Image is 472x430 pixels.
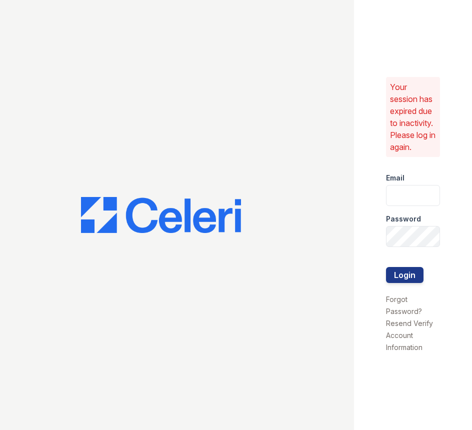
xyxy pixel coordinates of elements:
[386,319,433,351] a: Resend Verify Account Information
[81,197,241,233] img: CE_Logo_Blue-a8612792a0a2168367f1c8372b55b34899dd931a85d93a1a3d3e32e68fde9ad4.png
[386,214,421,224] label: Password
[386,295,422,315] a: Forgot Password?
[390,81,436,153] p: Your session has expired due to inactivity. Please log in again.
[386,267,423,283] button: Login
[386,173,404,183] label: Email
